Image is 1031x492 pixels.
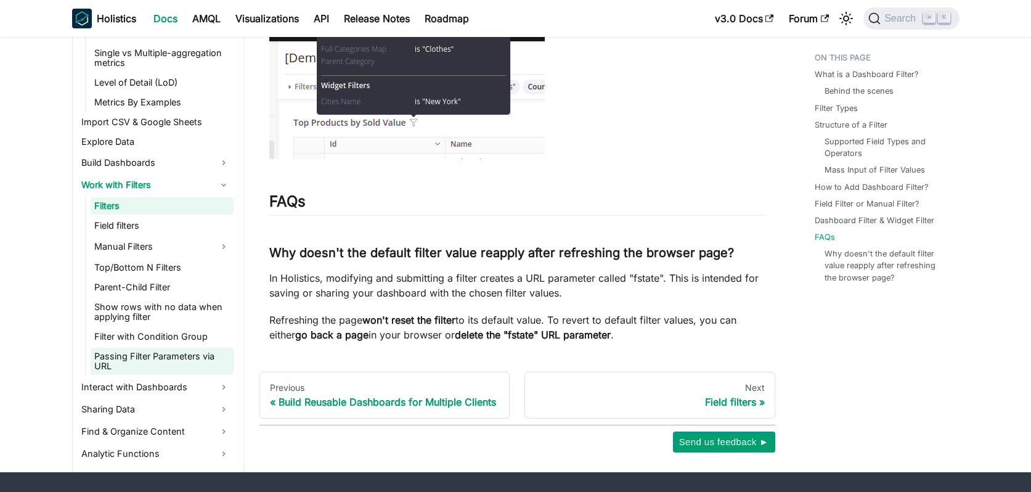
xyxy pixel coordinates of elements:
p: Refreshing the page to its default value. To revert to default filter values, you can either in y... [269,313,765,342]
a: Behind the scenes [825,85,894,97]
a: Build Dashboards [78,153,234,173]
a: Forum [781,9,836,28]
button: Switch between dark and light mode (currently light mode) [836,9,856,28]
a: Field filters [91,217,234,234]
a: Find & Organize Content [78,422,234,441]
strong: go back a page [295,329,369,341]
a: Dashboard Filter & Widget Filter [815,215,934,226]
span: Search [881,13,923,24]
a: How to Add Dashboard Filter? [815,181,929,193]
p: In Holistics, modifying and submitting a filter creates a URL parameter called "fstate". This is ... [269,271,765,300]
strong: won't reset the filter [362,314,455,326]
a: Visualizations [228,9,306,28]
a: FAQs [815,231,835,243]
a: Analytic Functions [78,444,234,464]
a: Interact with Dashboards [78,377,234,397]
a: Explore Data [78,133,234,150]
a: Work with Filters [78,175,234,195]
img: Holistics [72,9,92,28]
a: Manual Filters [91,237,234,256]
kbd: K [938,12,950,23]
a: Supported Field Types and Operators [825,136,947,159]
a: Filter Types [815,102,858,114]
div: Next [535,382,765,393]
a: Parent-Child Filter [91,279,234,296]
a: PreviousBuild Reusable Dashboards for Multiple Clients [259,372,510,419]
div: Build Reusable Dashboards for Multiple Clients [270,396,500,408]
a: Why doesn't the default filter value reapply after refreshing the browser page? [825,248,947,284]
a: Field Filter or Manual Filter? [815,198,919,210]
a: Single vs Multiple-aggregation metrics [91,44,234,72]
a: Top/Bottom N Filters [91,259,234,276]
h3: Why doesn't the default filter value reapply after refreshing the browser page? [269,245,765,261]
nav: Docs sidebar [60,17,245,472]
a: Release Notes [336,9,417,28]
kbd: ⌘ [923,12,935,23]
a: What is a Dashboard Filter? [815,68,919,80]
span: Send us feedback ► [679,434,769,450]
strong: delete the "fstate" URL parameter [455,329,611,341]
div: Previous [270,382,500,393]
a: HolisticsHolistics [72,9,136,28]
a: Date & Time [78,466,234,486]
a: Passing Filter Parameters via URL [91,348,234,375]
a: NextField filters [524,372,775,419]
a: Structure of a Filter [815,119,887,131]
div: Field filters [535,396,765,408]
a: Filter with Condition Group [91,328,234,345]
a: Import CSV & Google Sheets [78,113,234,131]
a: v3.0 Docs [707,9,781,28]
h2: FAQs [269,192,765,216]
button: Search (Command+K) [863,7,959,30]
a: Mass Input of Filter Values [825,164,925,176]
a: Sharing Data [78,400,234,419]
a: Roadmap [417,9,476,28]
a: Filters [91,197,234,215]
button: Send us feedback ► [673,432,775,453]
a: API [306,9,336,28]
a: AMQL [185,9,228,28]
a: Docs [146,9,185,28]
a: Show rows with no data when applying filter [91,298,234,326]
nav: Docs pages [259,372,775,419]
b: Holistics [97,11,136,26]
a: Metrics By Examples [91,94,234,111]
a: Level of Detail (LoD) [91,74,234,91]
